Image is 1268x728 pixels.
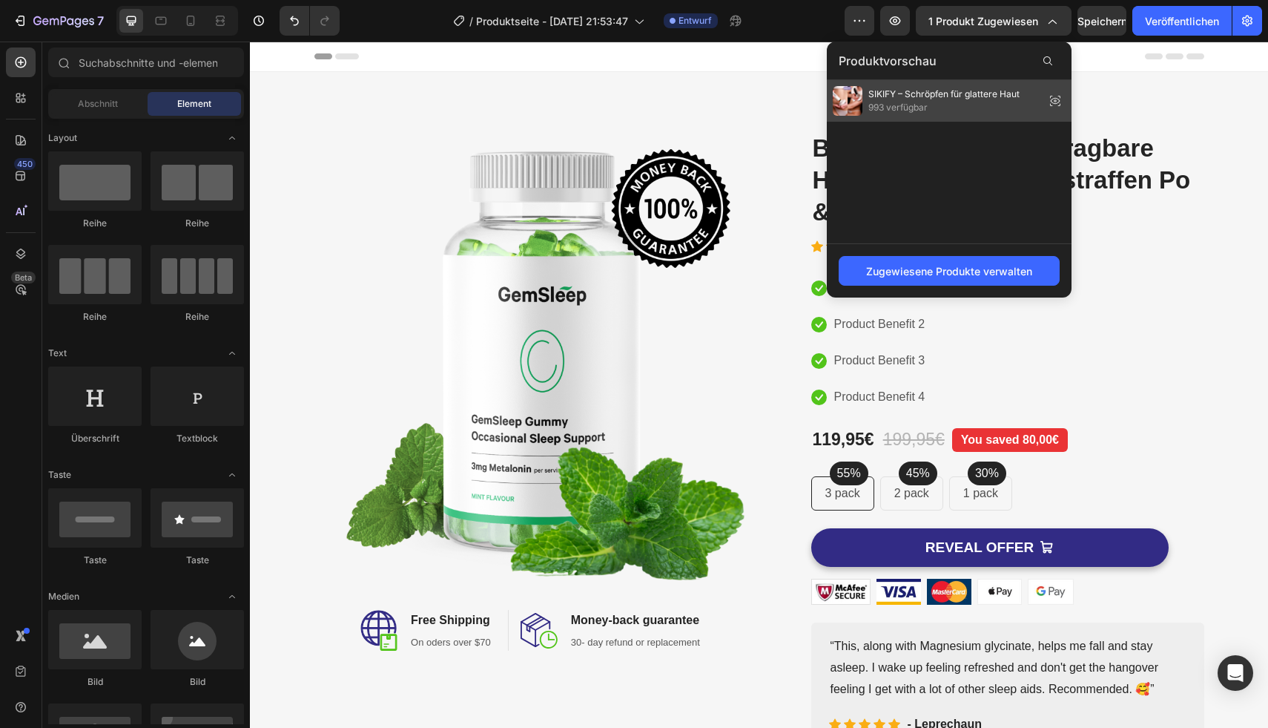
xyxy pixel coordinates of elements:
button: REVEAL OFFER [561,487,919,526]
font: Produktvorschau [839,53,937,68]
font: Reihe [83,217,107,229]
p: 3 pack [575,443,610,461]
p: Money-back guarantee [321,570,450,588]
font: 7 [97,13,104,28]
p: 6000+ Clients satisfaits [640,194,762,216]
font: Speichern [1077,15,1127,27]
p: 45% [656,423,680,441]
div: Rückgängig/Wiederholen [280,6,340,36]
font: Reihe [83,311,107,322]
font: Zugewiesene Produkte verwalten [866,265,1032,278]
font: Textblock [176,433,218,444]
font: Taste [48,469,71,480]
p: 30% [725,423,749,441]
font: Bild [190,676,205,687]
font: Reihe [185,311,209,322]
button: 1 Produkt zugewiesen [916,6,1071,36]
font: Reihe [185,217,209,229]
p: Product Benefit 4 [584,345,676,367]
font: 450 [17,159,33,169]
p: Product Benefit 2 [584,272,676,294]
div: 119,95€ [561,386,626,411]
p: Product Benefit 3 [584,309,676,330]
font: Überschrift [71,433,119,444]
font: Element [177,98,211,109]
iframe: Designbereich [250,42,1268,728]
p: Product Benefit 1 [584,237,676,258]
div: REVEAL OFFER [676,497,784,516]
div: Öffnen Sie den Intercom Messenger [1218,655,1253,691]
font: Abschnitt [78,98,118,109]
button: Veröffentlichen [1132,6,1232,36]
span: Öffnen [220,126,244,150]
font: Medien [48,591,79,602]
font: Veröffentlichen [1145,15,1219,27]
span: Öffnen [220,341,244,365]
font: 993 verfügbar [868,102,928,113]
input: Suchabschnitte und -elemente [48,47,244,77]
button: Speichern [1077,6,1126,36]
button: 7 [6,6,110,36]
font: SIKIFY – Schröpfen für glattere Haut [868,88,1020,99]
font: Entwurf [678,15,712,26]
pre: You saved 80,00€ [702,387,818,410]
div: 199,95€ [632,386,696,411]
font: / [469,15,473,27]
span: Öffnen [220,585,244,609]
font: 1 Produkt zugewiesen [928,15,1038,27]
p: 55% [587,423,611,441]
p: 30- day refund or replacement [321,594,450,609]
font: Text [48,347,67,358]
font: Beta [15,272,32,283]
font: Produktseite - [DATE] 21:53:47 [476,15,628,27]
font: Bild [87,676,103,687]
font: Layout [48,132,77,143]
p: - Leprechaun [658,674,732,692]
span: Öffnen [220,463,244,487]
font: Taste [186,554,209,565]
p: 1 pack [713,443,748,461]
h2: BootyBoard™ – Das tragbare Heimstudio für einen straffen Po & flachen Bauch [561,90,954,188]
button: Zugewiesene Produkte verwalten [839,256,1060,286]
img: money-back.svg [271,571,308,607]
p: “This, along with Magnesium glycinate, helps me fall and stay asleep. I wake up feeling refreshed... [581,594,935,658]
font: Taste [84,554,107,565]
img: Vorschaubild [833,86,862,116]
p: 2 pack [644,443,679,461]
